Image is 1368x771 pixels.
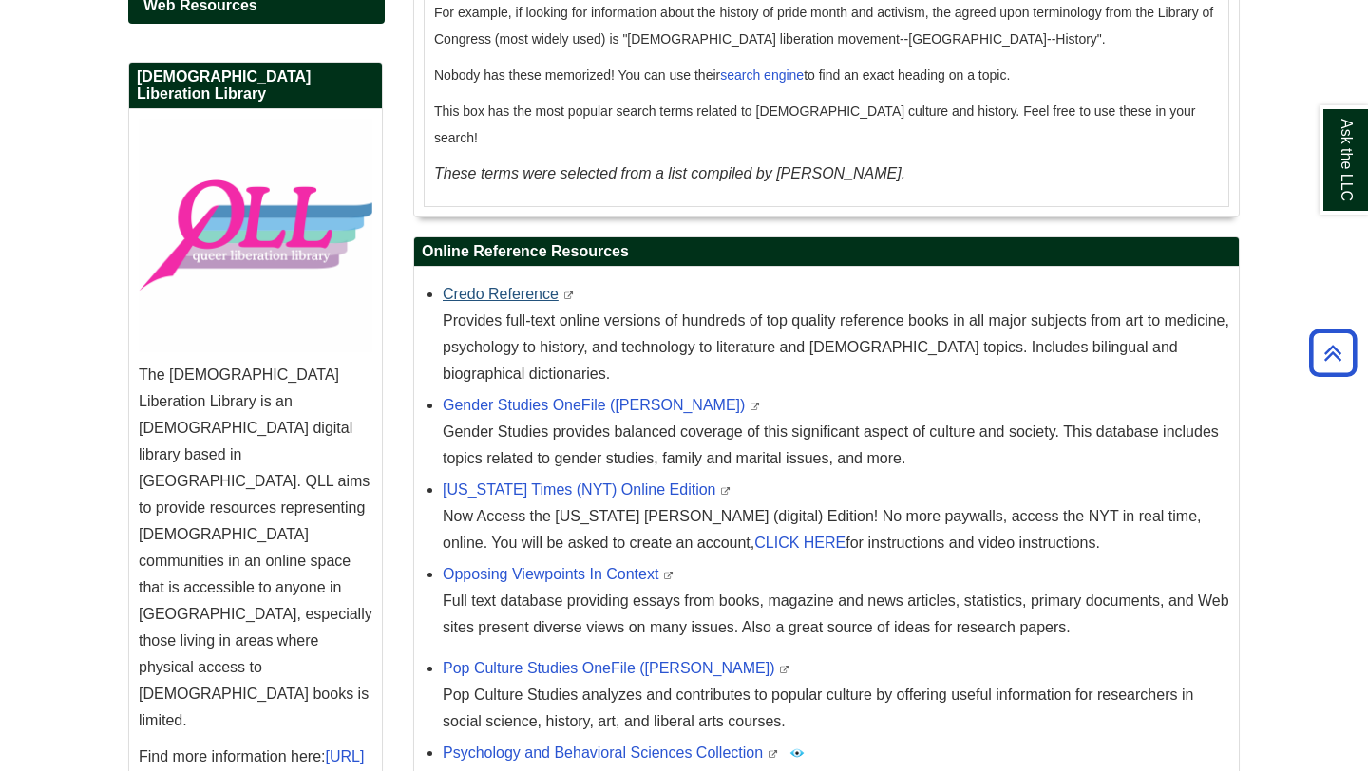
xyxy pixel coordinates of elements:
div: Gender Studies provides balanced coverage of this significant aspect of culture and society. This... [443,419,1229,472]
a: [US_STATE] Times (NYT) Online Edition [443,481,715,498]
span: Nobody has these memorized! You can use their to find an exact heading on a topic. [434,67,1010,83]
img: About — Queer Liberation Library [139,119,372,352]
h2: Online Reference Resources [414,237,1239,267]
div: Now Access the [US_STATE] [PERSON_NAME] (digital) Edition! No more paywalls, access the NYT in re... [443,503,1229,556]
a: Credo Reference [443,286,559,302]
img: Peer Reviewed [789,745,805,761]
a: Psychology and Behavioral Sciences Collection [443,744,763,761]
span: For example, if looking for information about the history of pride month and activism, the agreed... [434,5,1213,47]
a: Back to Top [1302,340,1363,366]
div: Pop Culture Studies analyzes and contributes to popular culture by offering useful information fo... [443,682,1229,735]
a: Opposing Viewpoints In Context [443,566,658,582]
p: Full text database providing essays from books, magazine and news articles, statistics, primary d... [443,588,1229,641]
i: This link opens in a new window [768,750,779,759]
i: This link opens in a new window [663,572,674,580]
i: This link opens in a new window [562,291,574,300]
a: search engine [720,67,804,83]
a: Gender Studies OneFile ([PERSON_NAME]) [443,397,745,413]
em: These terms were selected from a list compiled by [PERSON_NAME]. [434,165,905,181]
i: This link opens in a new window [779,666,790,674]
div: Provides full-text online versions of hundreds of top quality reference books in all major subjec... [443,308,1229,387]
a: Pop Culture Studies OneFile ([PERSON_NAME]) [443,660,774,676]
span: This box has the most popular search terms related to [DEMOGRAPHIC_DATA] culture and history. Fee... [434,103,1195,145]
a: CLICK HERE [754,535,845,551]
i: This link opens in a new window [720,487,731,496]
p: The [DEMOGRAPHIC_DATA] Liberation Library is an [DEMOGRAPHIC_DATA] digital library based in [GEOG... [139,362,372,734]
h2: [DEMOGRAPHIC_DATA] Liberation Library [129,63,382,109]
i: This link opens in a new window [750,403,761,411]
